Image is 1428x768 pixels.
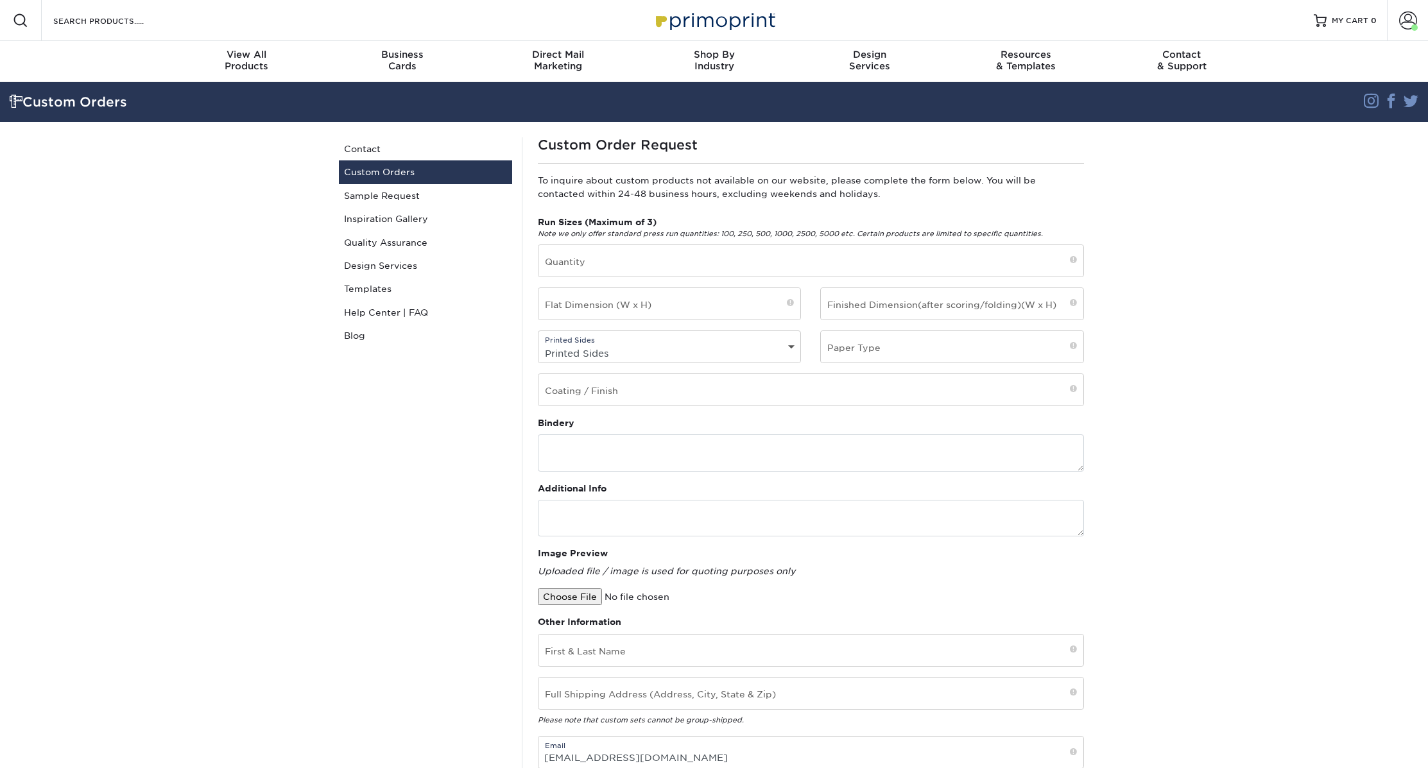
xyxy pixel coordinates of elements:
[1371,16,1377,25] span: 0
[339,277,512,300] a: Templates
[538,716,744,724] em: Please note that custom sets cannot be group-shipped.
[538,217,657,227] strong: Run Sizes (Maximum of 3)
[948,49,1104,72] div: & Templates
[792,41,948,82] a: DesignServices
[650,6,779,34] img: Primoprint
[324,49,480,60] span: Business
[339,324,512,347] a: Blog
[339,184,512,207] a: Sample Request
[480,49,636,72] div: Marketing
[339,137,512,160] a: Contact
[480,49,636,60] span: Direct Mail
[948,49,1104,60] span: Resources
[538,566,795,576] em: Uploaded file / image is used for quoting purposes only
[538,174,1084,200] p: To inquire about custom products not available on our website, please complete the form below. Yo...
[480,41,636,82] a: Direct MailMarketing
[1332,15,1368,26] span: MY CART
[52,13,177,28] input: SEARCH PRODUCTS.....
[636,41,792,82] a: Shop ByIndustry
[538,548,608,558] strong: Image Preview
[538,137,1084,153] h1: Custom Order Request
[1104,41,1260,82] a: Contact& Support
[636,49,792,60] span: Shop By
[339,254,512,277] a: Design Services
[339,301,512,324] a: Help Center | FAQ
[538,617,621,627] strong: Other Information
[948,41,1104,82] a: Resources& Templates
[169,49,325,72] div: Products
[169,49,325,60] span: View All
[636,49,792,72] div: Industry
[324,49,480,72] div: Cards
[339,231,512,254] a: Quality Assurance
[339,160,512,183] a: Custom Orders
[792,49,948,72] div: Services
[169,41,325,82] a: View AllProducts
[339,207,512,230] a: Inspiration Gallery
[538,483,606,493] strong: Additional Info
[1104,49,1260,60] span: Contact
[1104,49,1260,72] div: & Support
[538,418,574,428] strong: Bindery
[324,41,480,82] a: BusinessCards
[538,230,1043,238] em: Note we only offer standard press run quantities: 100, 250, 500, 1000, 2500, 5000 etc. Certain pr...
[792,49,948,60] span: Design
